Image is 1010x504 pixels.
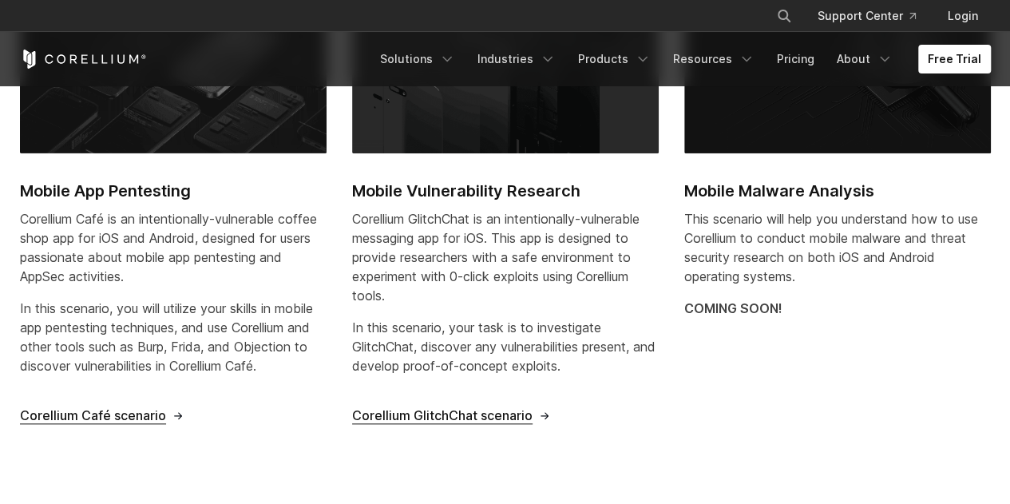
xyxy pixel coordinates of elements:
[918,45,991,73] a: Free Trial
[370,45,991,73] div: Navigation Menu
[767,45,824,73] a: Pricing
[770,2,798,30] button: Search
[352,318,659,375] p: In this scenario, your task is to investigate GlitchChat, discover any vulnerabilities present, a...
[684,179,991,203] h2: Mobile Malware Analysis
[352,407,533,424] span: Corellium GlitchChat scenario
[20,407,166,424] span: Corellium Café scenario
[20,299,327,375] p: In this scenario, you will utilize your skills in mobile app pentesting techniques, and use Corel...
[684,209,991,286] p: This scenario will help you understand how to use Corellium to conduct mobile malware and threat ...
[468,45,565,73] a: Industries
[20,50,147,69] a: Corellium Home
[370,45,465,73] a: Solutions
[20,179,327,203] h2: Mobile App Pentesting
[684,300,782,316] strong: COMING SOON!
[805,2,929,30] a: Support Center
[935,2,991,30] a: Login
[827,45,902,73] a: About
[352,209,659,305] p: Corellium GlitchChat is an intentionally-vulnerable messaging app for iOS. This app is designed t...
[352,179,659,203] h2: Mobile Vulnerability Research
[663,45,764,73] a: Resources
[20,209,327,286] p: Corellium Café is an intentionally-vulnerable coffee shop app for iOS and Android, designed for u...
[757,2,991,30] div: Navigation Menu
[568,45,660,73] a: Products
